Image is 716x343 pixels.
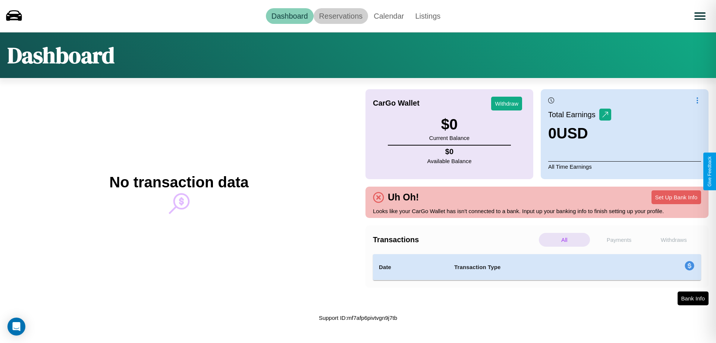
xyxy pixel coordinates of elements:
p: Total Earnings [548,108,599,121]
p: Support ID: mf7afp6pivtvgn9j7tb [319,313,397,323]
h4: $ 0 [427,147,472,156]
h4: CarGo Wallet [373,99,420,107]
a: Calendar [368,8,409,24]
h4: Date [379,263,442,272]
p: All [539,233,590,247]
p: Payments [594,233,645,247]
p: Looks like your CarGo Wallet has isn't connected to a bank. Input up your banking info to finish ... [373,206,701,216]
p: All Time Earnings [548,161,701,172]
div: Open Intercom Messenger [7,318,25,336]
button: Set Up Bank Info [651,190,701,204]
h4: Transaction Type [454,263,624,272]
p: Withdraws [648,233,699,247]
h3: 0 USD [548,125,611,142]
p: Current Balance [429,133,470,143]
div: Give Feedback [707,156,712,187]
a: Listings [409,8,446,24]
h4: Uh Oh! [384,192,423,203]
h1: Dashboard [7,40,114,71]
p: Available Balance [427,156,472,166]
h3: $ 0 [429,116,470,133]
h2: No transaction data [109,174,248,191]
button: Bank Info [678,291,709,305]
h4: Transactions [373,236,537,244]
a: Reservations [314,8,368,24]
button: Open menu [690,6,710,26]
a: Dashboard [266,8,314,24]
table: simple table [373,254,701,280]
button: Withdraw [491,97,522,110]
